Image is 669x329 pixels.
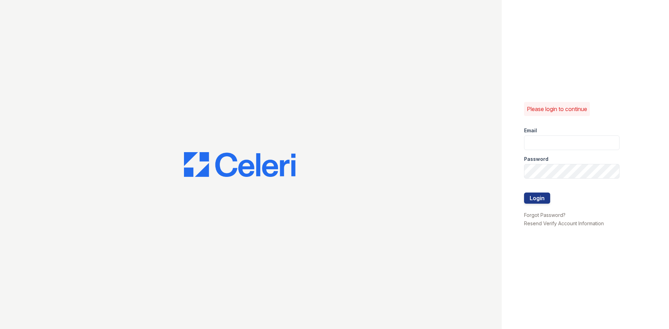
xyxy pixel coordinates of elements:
label: Email [524,127,537,134]
p: Please login to continue [527,105,587,113]
a: Resend Verify Account Information [524,220,604,226]
img: CE_Logo_Blue-a8612792a0a2168367f1c8372b55b34899dd931a85d93a1a3d3e32e68fde9ad4.png [184,152,295,177]
button: Login [524,193,550,204]
a: Forgot Password? [524,212,566,218]
label: Password [524,156,548,163]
